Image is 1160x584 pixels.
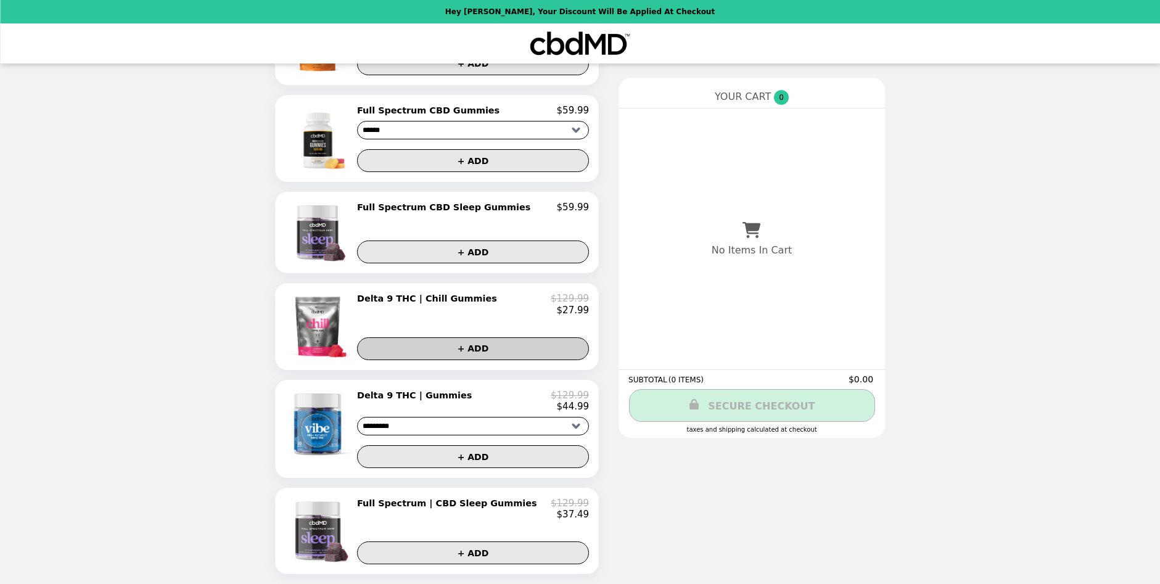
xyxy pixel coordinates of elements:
p: $44.99 [557,401,590,412]
h2: Full Spectrum CBD Gummies [357,105,504,116]
span: ( 0 ITEMS ) [668,376,704,384]
button: + ADD [357,149,589,172]
p: $129.99 [551,498,589,509]
h2: Delta 9 THC | Gummies [357,390,477,401]
span: SUBTOTAL [628,376,668,384]
h2: Delta 9 THC | Chill Gummies [357,293,502,304]
img: Brand Logo [529,31,631,56]
img: Full Spectrum CBD Sleep Gummies [287,202,352,263]
h2: Full Spectrum CBD Sleep Gummies [357,202,535,213]
p: $129.99 [551,293,589,304]
div: Taxes and Shipping calculated at checkout [628,426,875,433]
span: 0 [774,90,789,105]
span: $0.00 [849,374,875,384]
button: + ADD [357,445,589,468]
select: Select a product variant [357,417,589,435]
p: Hey [PERSON_NAME], your discount will be applied at checkout [445,7,715,16]
p: $129.99 [551,390,589,401]
img: Full Spectrum CBD Gummies [284,105,355,172]
img: Delta 9 THC | Chill Gummies [284,293,354,360]
button: + ADD [357,337,589,360]
img: Full Spectrum | CBD Sleep Gummies [284,498,354,564]
button: + ADD [357,241,589,263]
p: $59.99 [557,105,590,116]
span: YOUR CART [715,91,771,102]
img: Delta 9 THC | Gummies [283,390,355,459]
p: $37.49 [557,509,590,520]
button: + ADD [357,541,589,564]
p: $27.99 [557,305,590,316]
p: $59.99 [557,202,590,213]
p: No Items In Cart [712,244,792,256]
select: Select a product variant [357,121,589,139]
h2: Full Spectrum | CBD Sleep Gummies [357,498,542,509]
